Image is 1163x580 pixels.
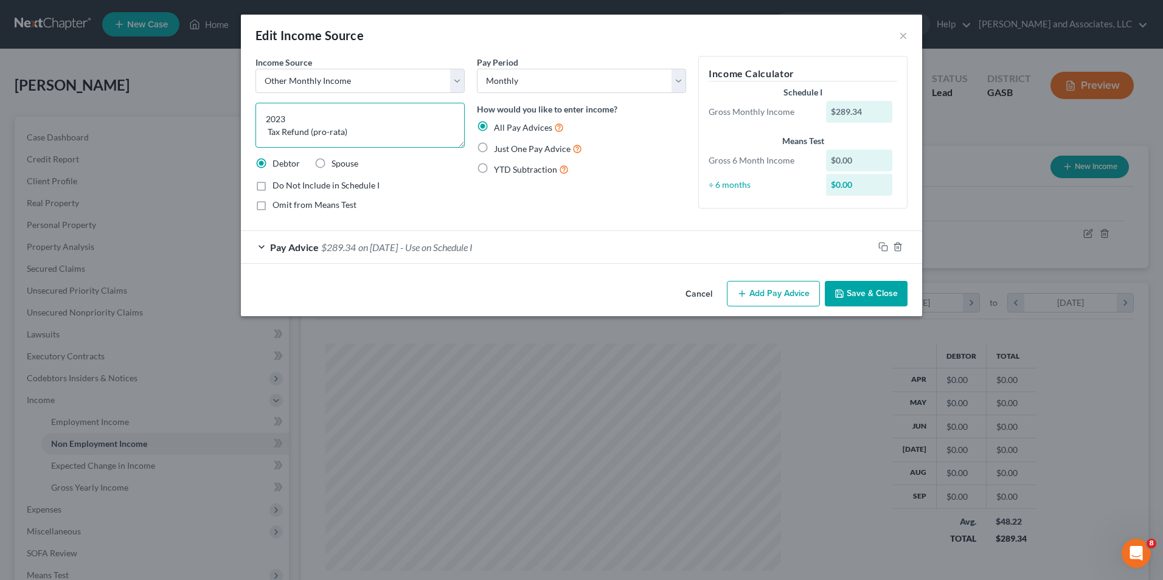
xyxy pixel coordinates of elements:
[101,410,143,418] span: Messages
[709,135,897,147] div: Means Test
[494,164,557,174] span: YTD Subtraction
[1147,539,1156,548] span: 8
[193,410,212,418] span: Help
[81,379,162,428] button: Messages
[899,28,908,43] button: ×
[24,107,219,128] p: How can we help?
[18,288,226,310] div: Form Preview Helper
[1122,539,1151,568] iframe: Intercom live chat
[255,57,312,67] span: Income Source
[709,86,897,98] div: Schedule I
[209,19,231,41] div: Close
[165,19,190,44] img: Profile image for Lindsey
[709,66,897,81] h5: Income Calculator
[18,201,226,225] button: Search for help
[24,86,219,107] p: Hi there!
[477,56,518,69] label: Pay Period
[25,292,204,305] div: Form Preview Helper
[25,166,203,179] div: We typically reply in a few hours
[332,158,358,168] span: Spouse
[400,241,473,253] span: - Use on Schedule I
[273,199,356,210] span: Omit from Means Test
[703,106,820,118] div: Gross Monthly Income
[826,150,893,171] div: $0.00
[358,241,398,253] span: on [DATE]
[273,158,300,168] span: Debtor
[477,103,617,116] label: How would you like to enter income?
[676,282,722,306] button: Cancel
[25,153,203,166] div: Send us a message
[826,174,893,196] div: $0.00
[25,315,204,328] div: Amendments
[18,265,226,288] div: Attorney's Disclosure of Compensation
[12,143,231,189] div: Send us a messageWe typically reply in a few hours
[321,241,356,253] span: $289.34
[27,410,54,418] span: Home
[25,207,99,219] span: Search for help
[270,241,319,253] span: Pay Advice
[162,379,243,428] button: Help
[727,281,820,306] button: Add Pay Advice
[18,230,226,265] div: Statement of Financial Affairs - Payments Made in the Last 90 days
[255,27,364,44] div: Edit Income Source
[826,101,893,123] div: $289.34
[825,281,908,306] button: Save & Close
[494,143,571,154] span: Just One Pay Advice
[18,310,226,333] div: Amendments
[119,19,144,44] img: Profile image for Sara
[703,154,820,167] div: Gross 6 Month Income
[25,270,204,283] div: Attorney's Disclosure of Compensation
[24,27,95,38] img: logo
[273,180,380,190] span: Do Not Include in Schedule I
[494,122,552,133] span: All Pay Advices
[142,19,167,44] img: Profile image for Emma
[703,179,820,191] div: ÷ 6 months
[25,235,204,260] div: Statement of Financial Affairs - Payments Made in the Last 90 days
